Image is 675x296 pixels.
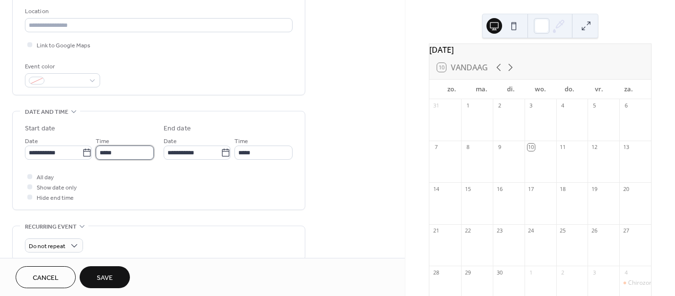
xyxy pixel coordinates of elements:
[464,102,471,109] div: 1
[591,269,598,276] div: 3
[33,273,59,283] span: Cancel
[559,269,567,276] div: 2
[432,185,440,192] div: 14
[591,144,598,151] div: 12
[25,62,98,72] div: Event color
[464,269,471,276] div: 29
[37,172,54,183] span: All day
[591,102,598,109] div: 5
[432,269,440,276] div: 28
[37,41,90,51] span: Link to Google Maps
[16,266,76,288] button: Cancel
[496,144,503,151] div: 9
[80,266,130,288] button: Save
[464,144,471,151] div: 8
[234,136,248,147] span: Time
[464,185,471,192] div: 15
[29,241,65,252] span: Do not repeat
[37,193,74,203] span: Hide end time
[628,279,663,287] div: Chirozondag
[432,102,440,109] div: 31
[591,185,598,192] div: 19
[496,269,503,276] div: 30
[555,80,584,99] div: do.
[25,107,68,117] span: Date and time
[559,102,567,109] div: 4
[25,6,291,17] div: Location
[496,80,526,99] div: di.
[496,102,503,109] div: 2
[527,185,535,192] div: 17
[622,102,630,109] div: 6
[432,227,440,234] div: 21
[164,136,177,147] span: Date
[584,80,613,99] div: vr.
[619,279,651,287] div: Chirozondag
[526,80,555,99] div: wo.
[614,80,643,99] div: za.
[622,269,630,276] div: 4
[622,144,630,151] div: 13
[527,144,535,151] div: 10
[559,227,567,234] div: 25
[527,269,535,276] div: 1
[37,183,77,193] span: Show date only
[25,222,77,232] span: Recurring event
[464,227,471,234] div: 22
[559,185,567,192] div: 18
[164,124,191,134] div: End date
[25,124,55,134] div: Start date
[466,80,496,99] div: ma.
[622,185,630,192] div: 20
[527,102,535,109] div: 3
[559,144,567,151] div: 11
[96,136,109,147] span: Time
[25,136,38,147] span: Date
[591,227,598,234] div: 26
[496,227,503,234] div: 23
[432,144,440,151] div: 7
[429,44,651,56] div: [DATE]
[496,185,503,192] div: 16
[527,227,535,234] div: 24
[622,227,630,234] div: 27
[437,80,466,99] div: zo.
[97,273,113,283] span: Save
